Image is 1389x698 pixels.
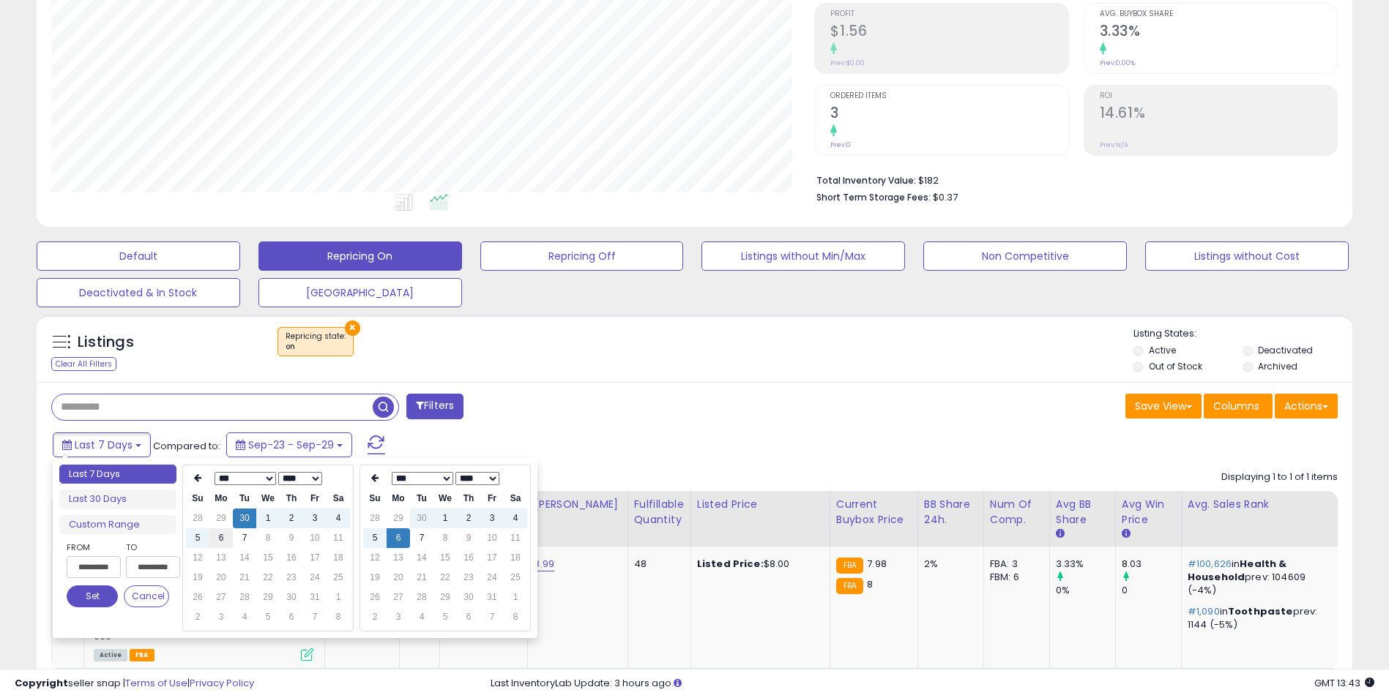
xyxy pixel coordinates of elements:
[327,568,350,588] td: 25
[433,489,457,509] th: We
[15,676,68,690] strong: Copyright
[190,676,254,690] a: Privacy Policy
[867,557,887,571] span: 7.98
[1228,604,1293,618] span: Toothpaste
[303,528,327,548] td: 10
[480,607,504,627] td: 7
[256,607,280,627] td: 5
[410,548,433,568] td: 14
[327,528,350,548] td: 11
[327,548,350,568] td: 18
[209,568,233,588] td: 20
[867,577,873,591] span: 8
[1125,394,1202,419] button: Save View
[186,489,209,509] th: Su
[363,489,387,509] th: Su
[186,528,209,548] td: 5
[387,509,410,528] td: 29
[1149,360,1202,372] label: Out of Stock
[37,278,240,307] button: Deactivated & In Stock
[75,438,133,452] span: Last 7 Days
[186,568,209,588] td: 19
[280,548,303,568] td: 16
[534,557,554,571] a: 8.99
[303,489,327,509] th: Fr
[410,528,433,548] td: 7
[697,558,819,571] div: $8.00
[256,509,280,528] td: 1
[125,676,187,690] a: Terms of Use
[303,588,327,607] td: 31
[363,528,387,548] td: 5
[363,548,387,568] td: 12
[433,528,457,548] td: 8
[233,528,256,548] td: 7
[1188,558,1331,598] p: in prev: 104609 (-4%)
[504,568,527,588] td: 25
[491,677,1374,691] div: Last InventoryLab Update: 3 hours ago.
[67,540,118,555] label: From
[457,509,480,528] td: 2
[816,174,916,187] b: Total Inventory Value:
[410,568,433,588] td: 21
[1221,470,1338,484] div: Displaying 1 to 1 of 1 items
[480,548,504,568] td: 17
[1100,105,1337,124] h2: 14.61%
[457,568,480,588] td: 23
[933,190,958,204] span: $0.37
[327,588,350,607] td: 1
[130,649,154,661] span: FBA
[1056,584,1115,597] div: 0%
[363,509,387,528] td: 28
[504,607,527,627] td: 8
[1122,528,1131,541] small: Avg Win Price.
[59,515,176,535] li: Custom Range
[280,489,303,509] th: Th
[1122,558,1181,571] div: 8.03
[387,607,410,627] td: 3
[504,588,527,607] td: 1
[924,558,972,571] div: 2%
[830,10,1068,18] span: Profit
[387,548,410,568] td: 13
[410,588,433,607] td: 28
[1188,604,1220,618] span: #1,090
[836,558,863,574] small: FBA
[990,497,1043,528] div: Num of Comp.
[990,558,1038,571] div: FBA: 3
[258,278,462,307] button: [GEOGRAPHIC_DATA]
[433,568,457,588] td: 22
[256,528,280,548] td: 8
[226,432,352,457] button: Sep-23 - Sep-29
[1275,394,1338,419] button: Actions
[209,607,233,627] td: 3
[830,23,1068,42] h2: $1.56
[303,607,327,627] td: 7
[1145,241,1349,271] button: Listings without Cost
[280,509,303,528] td: 2
[209,588,233,607] td: 27
[59,465,176,484] li: Last 7 Days
[830,59,865,67] small: Prev: $0.00
[186,509,209,528] td: 28
[186,548,209,568] td: 12
[303,509,327,528] td: 3
[233,489,256,509] th: Tu
[1213,399,1259,413] span: Columns
[233,509,256,528] td: 30
[1188,605,1331,631] p: in prev: 1144 (-5%)
[480,588,504,607] td: 31
[480,528,504,548] td: 10
[406,394,463,419] button: Filters
[363,568,387,588] td: 19
[1188,557,1287,584] span: Health & Household
[1258,360,1297,372] label: Archived
[504,548,527,568] td: 18
[327,489,350,509] th: Sa
[286,342,346,352] div: on
[1204,394,1273,419] button: Columns
[186,588,209,607] td: 26
[387,568,410,588] td: 20
[1100,23,1337,42] h2: 3.33%
[124,585,169,607] button: Cancel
